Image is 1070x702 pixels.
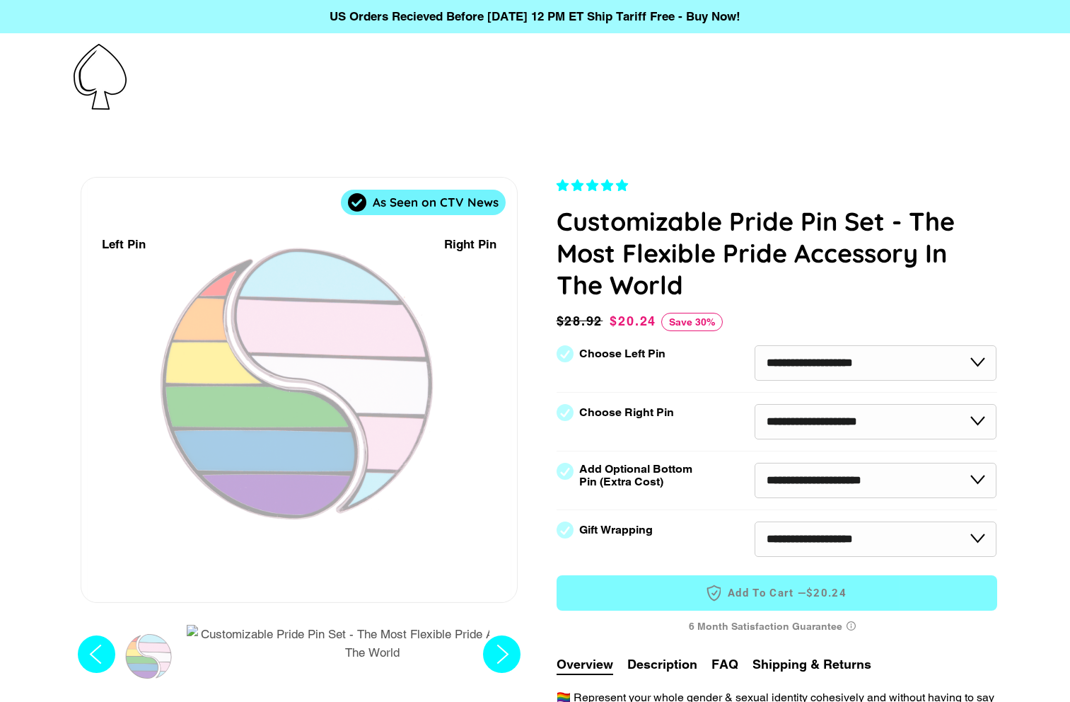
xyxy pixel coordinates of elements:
span: $20.24 [806,586,847,601]
button: Customizable Pride Pin Set - The Most Flexible Pride Accessory In The World [182,624,563,669]
img: Customizable Pride Pin Set - The Most Flexible Pride Accessory In The World [187,625,559,662]
button: Next slide [479,624,525,691]
div: 6 Month Satisfaction Guarantee [557,614,997,640]
span: Save 30% [661,313,723,331]
label: Gift Wrapping [579,524,653,536]
label: Choose Right Pin [579,406,674,419]
label: Add Optional Bottom Pin (Extra Cost) [579,463,698,488]
button: Add to Cart —$20.24 [557,575,997,611]
h1: Customizable Pride Pin Set - The Most Flexible Pride Accessory In The World [557,205,997,301]
span: $20.24 [610,313,656,328]
button: Previous slide [74,624,120,691]
button: Description [627,655,697,674]
button: FAQ [711,655,738,674]
span: Add to Cart — [578,584,976,602]
span: $28.92 [557,311,607,331]
div: Right Pin [444,235,496,254]
button: Overview [557,655,613,675]
span: 4.83 stars [557,178,632,192]
label: Choose Left Pin [579,347,665,360]
img: Pin-Ace [74,44,127,110]
button: Shipping & Returns [752,655,871,674]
